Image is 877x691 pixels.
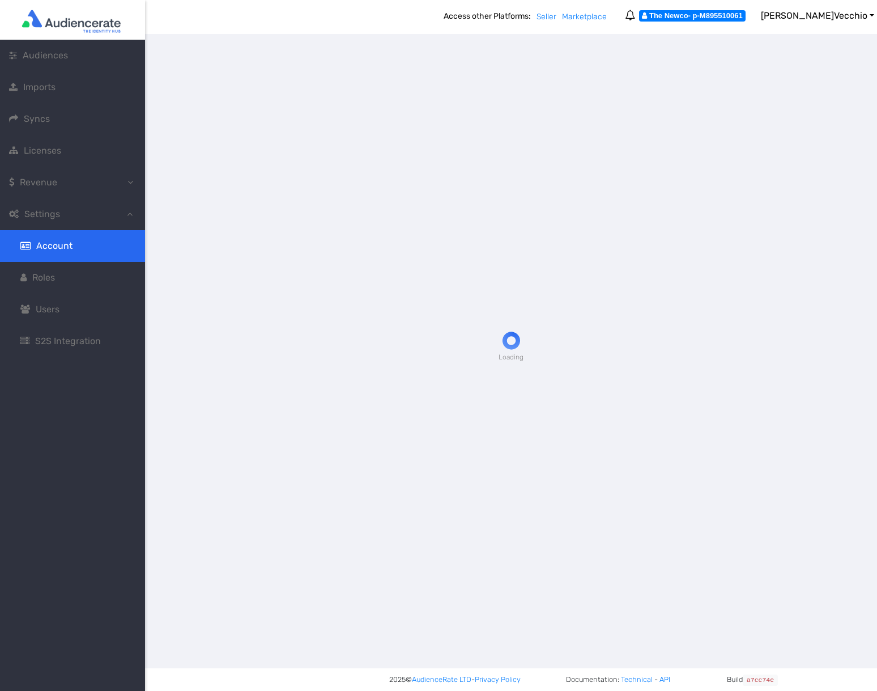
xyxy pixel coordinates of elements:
[36,304,59,315] span: Users
[20,177,57,188] span: Revenue
[24,113,50,124] span: Syncs
[23,50,68,61] span: Audiences
[23,82,56,92] span: Imports
[35,336,101,346] span: S2S Integration
[32,272,55,283] span: Roles
[871,685,877,691] iframe: JSD widget
[24,209,60,219] span: Settings
[36,240,73,251] span: Account
[499,351,523,362] span: Loading
[24,145,61,156] span: Licenses
[500,329,522,351] img: preloader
